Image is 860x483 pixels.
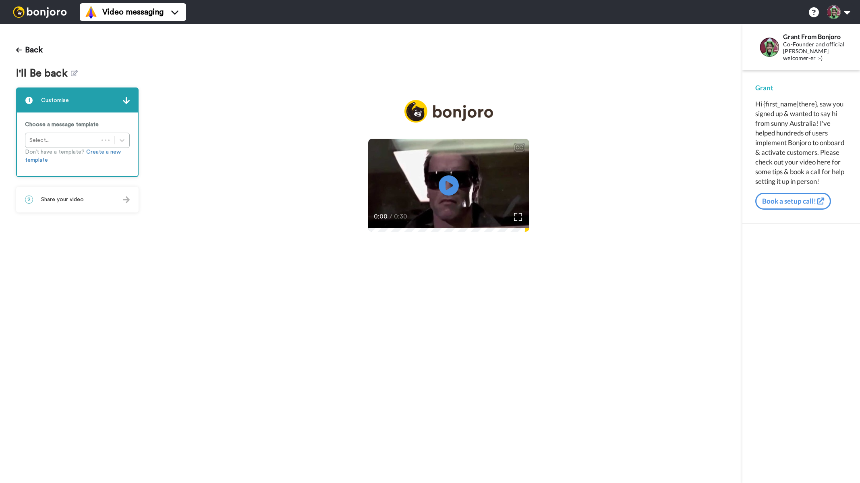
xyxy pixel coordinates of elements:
div: Grant From Bonjoro [783,33,847,40]
img: bj-logo-header-white.svg [10,6,70,18]
div: 2Share your video [16,187,139,212]
div: Co-Founder and official [PERSON_NAME] welcomer-er :-) [783,41,847,61]
img: vm-color.svg [85,6,97,19]
span: Video messaging [102,6,164,18]
div: Grant [755,83,847,93]
div: Hi {first_name|there}, saw you signed up & wanted to say hi from sunny Australia! I've helped hun... [755,99,847,186]
span: Customise [41,96,69,104]
span: / [390,212,392,221]
img: Profile Image [760,37,779,57]
span: Share your video [41,196,84,204]
span: 1 [25,96,33,104]
p: Don’t have a template? [25,148,130,164]
a: Create a new template [25,149,121,163]
span: 0:30 [394,212,408,221]
span: 2 [25,196,33,204]
img: Full screen [514,213,522,221]
span: 0:00 [374,212,388,221]
button: Back [16,40,43,60]
img: arrow.svg [123,196,130,203]
span: I'll Be back [16,68,71,79]
iframe: How to Integrate Bonjoro with Your Tools [306,244,592,405]
img: logo_full.png [404,100,493,123]
button: Book a setup call! [755,193,831,210]
div: CC [514,144,524,152]
p: Choose a message template [25,121,130,129]
img: arrow.svg [123,97,130,104]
